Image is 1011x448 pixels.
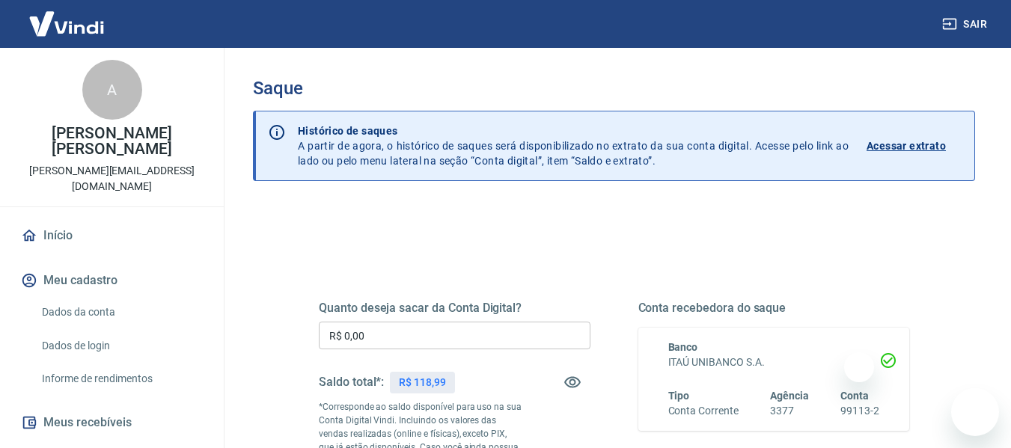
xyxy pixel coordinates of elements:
h5: Conta recebedora do saque [638,301,910,316]
p: A partir de agora, o histórico de saques será disponibilizado no extrato da sua conta digital. Ac... [298,123,849,168]
h5: Quanto deseja sacar da Conta Digital? [319,301,590,316]
iframe: Fechar mensagem [844,352,874,382]
span: Banco [668,341,698,353]
button: Sair [939,10,993,38]
p: Histórico de saques [298,123,849,138]
a: Dados da conta [36,297,206,328]
h6: Conta Corrente [668,403,739,419]
p: [PERSON_NAME][EMAIL_ADDRESS][DOMAIN_NAME] [12,163,212,194]
img: Vindi [18,1,115,46]
a: Início [18,219,206,252]
div: A [82,60,142,120]
button: Meu cadastro [18,264,206,297]
button: Meus recebíveis [18,406,206,439]
a: Dados de login [36,331,206,361]
h6: ITAÚ UNIBANCO S.A. [668,355,880,370]
p: [PERSON_NAME] [PERSON_NAME] [12,126,212,157]
p: R$ 118,99 [399,375,446,390]
iframe: Botão para abrir a janela de mensagens [951,388,999,436]
h6: 3377 [770,403,809,419]
span: Tipo [668,390,690,402]
p: Acessar extrato [867,138,946,153]
h5: Saldo total*: [319,375,384,390]
span: Conta [840,390,869,402]
a: Informe de rendimentos [36,363,206,394]
span: Agência [770,390,809,402]
h3: Saque [253,78,975,99]
h6: 99113-2 [840,403,879,419]
a: Acessar extrato [867,123,962,168]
